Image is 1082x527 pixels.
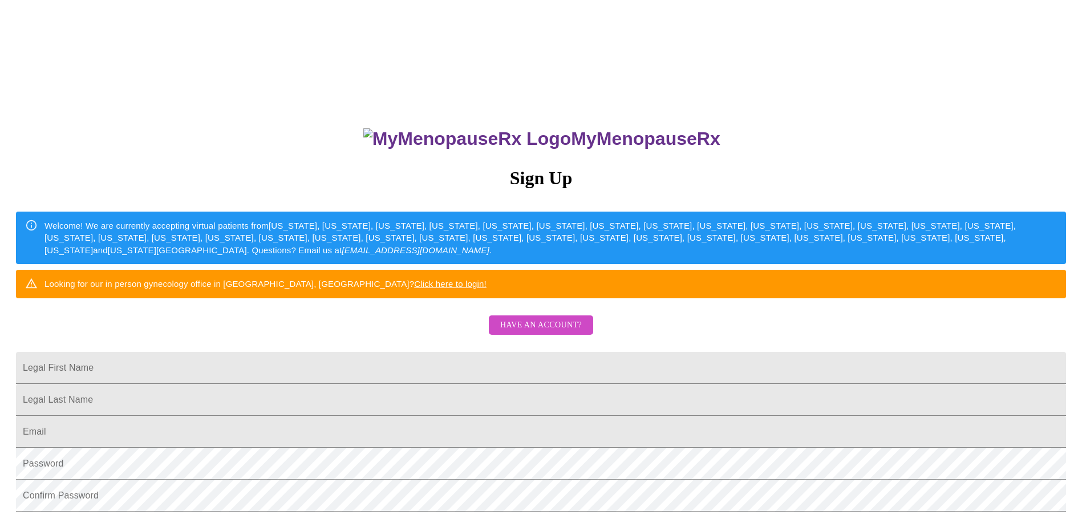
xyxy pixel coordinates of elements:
[489,315,593,335] button: Have an account?
[44,215,1057,261] div: Welcome! We are currently accepting virtual patients from [US_STATE], [US_STATE], [US_STATE], [US...
[500,318,582,333] span: Have an account?
[16,168,1066,189] h3: Sign Up
[342,245,489,255] em: [EMAIL_ADDRESS][DOMAIN_NAME]
[44,273,487,294] div: Looking for our in person gynecology office in [GEOGRAPHIC_DATA], [GEOGRAPHIC_DATA]?
[486,327,596,337] a: Have an account?
[363,128,571,149] img: MyMenopauseRx Logo
[414,279,487,289] a: Click here to login!
[18,128,1067,149] h3: MyMenopauseRx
